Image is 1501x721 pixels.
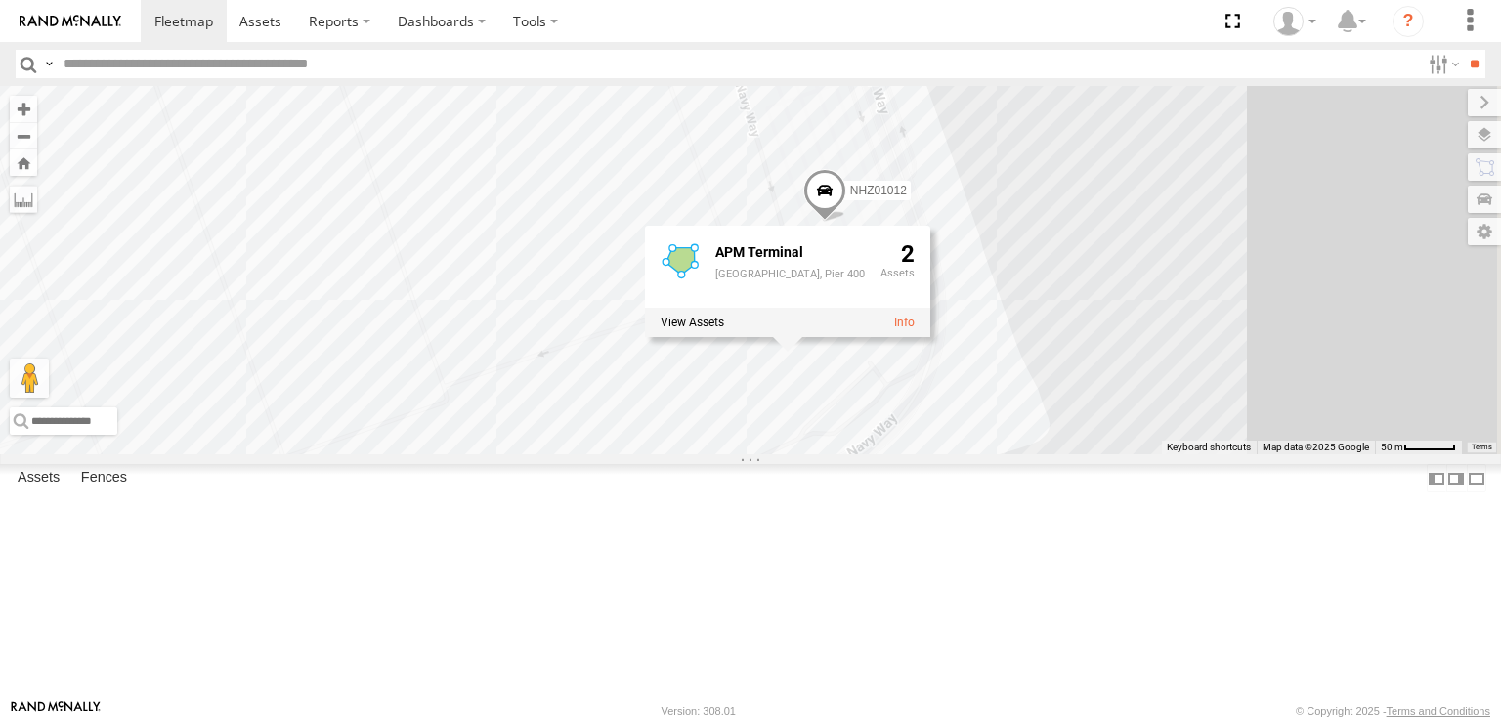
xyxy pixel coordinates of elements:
[880,241,915,304] div: 2
[1421,50,1463,78] label: Search Filter Options
[1446,464,1466,492] label: Dock Summary Table to the Right
[10,122,37,149] button: Zoom out
[1393,6,1424,37] i: ?
[1468,218,1501,245] label: Map Settings
[10,96,37,122] button: Zoom in
[894,316,915,329] a: View fence details
[1167,441,1251,454] button: Keyboard shortcuts
[1387,705,1490,717] a: Terms and Conditions
[10,186,37,213] label: Measure
[20,15,121,28] img: rand-logo.svg
[661,316,724,329] label: View assets associated with this fence
[10,359,49,398] button: Drag Pegman onto the map to open Street View
[715,245,865,260] div: Fence Name - APM Terminal
[1263,442,1369,452] span: Map data ©2025 Google
[1381,442,1403,452] span: 50 m
[1296,705,1490,717] div: © Copyright 2025 -
[41,50,57,78] label: Search Query
[662,705,736,717] div: Version: 308.01
[850,184,907,197] span: NHZ01012
[10,149,37,176] button: Zoom Home
[1427,464,1446,492] label: Dock Summary Table to the Left
[715,268,865,279] div: [GEOGRAPHIC_DATA], Pier 400
[1375,441,1462,454] button: Map Scale: 50 m per 50 pixels
[8,465,69,492] label: Assets
[71,465,137,492] label: Fences
[1266,7,1323,36] div: Zulema McIntosch
[11,701,101,721] a: Visit our Website
[1467,464,1486,492] label: Hide Summary Table
[1472,443,1492,450] a: Terms (opens in new tab)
